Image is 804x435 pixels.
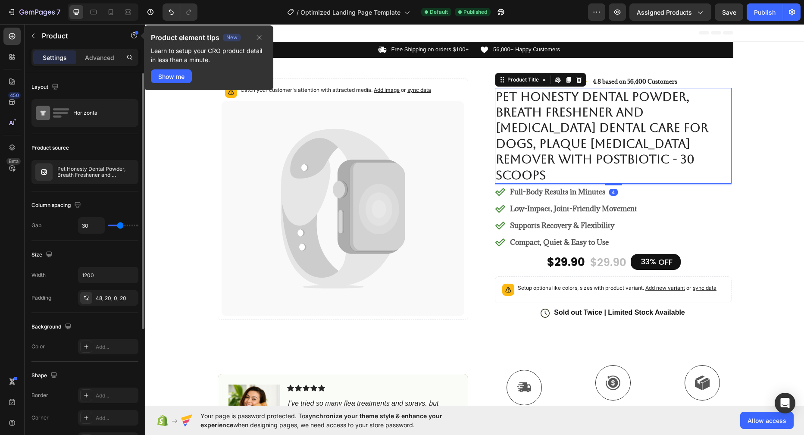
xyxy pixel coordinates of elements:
[262,63,286,69] span: sync data
[430,8,448,16] span: Default
[401,230,441,247] div: $29.90
[31,414,49,422] div: Corner
[83,360,135,412] img: gempages_581646491051885416-e27bd30a-fceb-4d30-bd11-977e48b75b90.png
[96,343,136,351] div: Add...
[350,299,586,327] button: Add to cart
[350,64,586,160] h1: Pet Honesty Dental Powder, Breath Freshener and [MEDICAL_DATA] Dental Care for Dogs, Plaque [MEDI...
[3,3,64,21] button: 7
[73,103,126,123] div: Horizontal
[445,308,491,319] div: Add to cart
[495,232,512,243] div: 33%
[31,81,60,93] div: Layout
[85,53,114,62] p: Advanced
[540,260,571,267] span: or
[31,249,54,261] div: Size
[748,416,786,425] span: Allow access
[500,260,540,267] span: Add new variant
[163,3,197,21] div: Undo/Redo
[200,412,442,429] span: synchronize your theme style & enhance your experience
[43,53,67,62] p: Settings
[254,63,286,69] span: or
[297,8,299,17] span: /
[31,343,45,351] div: Color
[512,232,529,244] div: OFF
[31,144,69,152] div: Product source
[145,24,804,406] iframe: Design area
[31,321,73,333] div: Background
[409,284,540,293] p: Sold out Twice | Limited Stock Available
[57,166,135,178] p: Pet Honesty Dental Powder, Breath Freshener and [MEDICAL_DATA] Dental Care for Dogs, Plaque [MEDI...
[365,179,492,190] p: Low-Impact, Joint-Friendly Movement
[300,8,400,17] span: Optimized Landing Page Template
[96,294,136,302] div: 48, 20, 0, 20
[637,8,692,17] span: Assigned Products
[444,231,482,247] div: $29.90
[464,165,472,172] div: 4
[8,92,21,99] div: 450
[78,267,138,283] input: Auto
[6,158,21,165] div: Beta
[365,213,463,223] strong: Compact, Quiet & Easy to Use
[365,197,469,206] strong: Supports Recovery & Flexibility
[56,7,60,17] p: 7
[73,331,185,338] strong: #1 Home fitness Product of 2024
[775,393,795,413] div: Open Intercom Messenger
[31,294,51,302] div: Padding
[35,163,53,181] img: no image transparent
[42,31,115,41] p: Product
[78,218,104,233] input: Auto
[96,392,136,400] div: Add...
[31,391,48,399] div: Border
[200,411,476,429] span: Your page is password protected. To when designing pages, we need access to your store password.
[365,163,492,173] p: Full-Body Results in Minutes
[31,271,46,279] div: Width
[360,52,395,59] div: Product Title
[96,414,136,422] div: Add...
[547,260,571,267] span: sync data
[629,3,711,21] button: Assigned Products
[722,9,736,16] span: Save
[31,222,41,229] div: Gap
[228,63,254,69] span: Add image
[754,8,776,17] div: Publish
[31,200,83,211] div: Column spacing
[463,8,487,16] span: Published
[447,53,532,61] strong: 4.8 based on 56,400 Customers
[715,3,743,21] button: Save
[372,260,571,268] p: Setup options like colors, sizes with product variant.
[740,412,794,429] button: Allow access
[747,3,783,21] button: Publish
[31,370,59,382] div: Shape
